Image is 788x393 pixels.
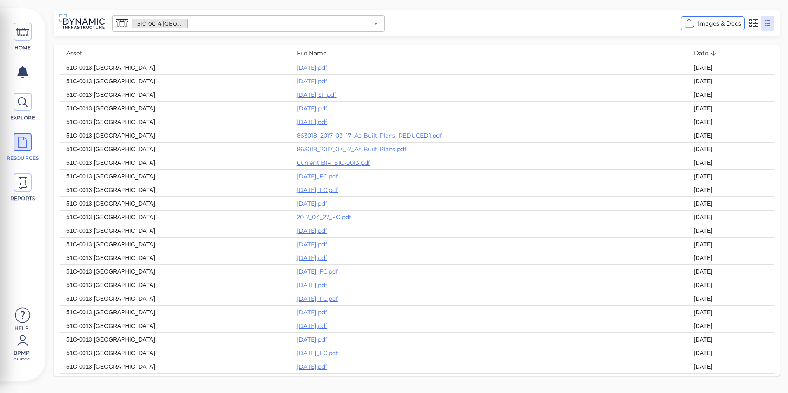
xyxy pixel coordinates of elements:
[297,48,337,58] span: File Name
[687,156,774,169] td: [DATE]
[297,281,328,289] a: [DATE].pdf
[687,183,774,196] td: [DATE]
[687,306,774,319] td: [DATE]
[297,309,328,316] a: [DATE].pdf
[297,213,352,221] a: 2017_04_27_FC.pdf
[687,142,774,156] td: [DATE]
[4,133,41,162] a: RESOURCES
[687,115,774,129] td: [DATE]
[297,322,328,330] a: [DATE].pdf
[694,48,719,58] span: Date
[60,101,290,115] td: 51C-0013 [GEOGRAPHIC_DATA]
[687,210,774,224] td: [DATE]
[687,238,774,251] td: [DATE]
[297,241,328,248] a: [DATE].pdf
[297,363,328,370] a: [DATE].pdf
[297,186,338,194] a: [DATE]_FC.pdf
[60,129,290,142] td: 51C-0013 [GEOGRAPHIC_DATA]
[60,292,290,306] td: 51C-0013 [GEOGRAPHIC_DATA]
[687,224,774,237] td: [DATE]
[60,210,290,224] td: 51C-0013 [GEOGRAPHIC_DATA]
[687,169,774,183] td: [DATE]
[687,374,774,387] td: [DATE]
[297,268,338,275] a: [DATE]_FC.pdf
[687,61,774,74] td: [DATE]
[60,306,290,319] td: 51C-0013 [GEOGRAPHIC_DATA]
[60,196,290,210] td: 51C-0013 [GEOGRAPHIC_DATA]
[4,325,39,331] span: Help
[681,16,745,30] button: Images & Docs
[687,196,774,210] td: [DATE]
[687,88,774,101] td: [DATE]
[5,44,40,51] span: HOME
[297,145,406,153] a: 863018_2017_03_17_As Built Plans.pdf
[60,360,290,374] td: 51C-0013 [GEOGRAPHIC_DATA]
[297,91,337,98] a: [DATE] SF.pdf
[60,346,290,360] td: 51C-0013 [GEOGRAPHIC_DATA]
[698,19,741,28] span: Images & Docs
[687,360,774,374] td: [DATE]
[4,173,41,202] a: REPORTS
[687,333,774,346] td: [DATE]
[297,105,328,112] a: [DATE].pdf
[297,295,338,302] a: [DATE]_FC.pdf
[60,88,290,101] td: 51C-0013 [GEOGRAPHIC_DATA]
[297,254,328,262] a: [DATE].pdf
[4,349,39,360] span: BPMP Guess
[60,61,290,74] td: 51C-0013 [GEOGRAPHIC_DATA]
[297,336,328,343] a: [DATE].pdf
[60,265,290,278] td: 51C-0013 [GEOGRAPHIC_DATA]
[4,23,41,51] a: HOME
[687,278,774,292] td: [DATE]
[60,374,290,387] td: 51C-0013 [GEOGRAPHIC_DATA]
[297,77,328,85] a: [DATE].pdf
[753,356,782,387] iframe: Chat
[687,129,774,142] td: [DATE]
[687,101,774,115] td: [DATE]
[60,333,290,346] td: 51C-0013 [GEOGRAPHIC_DATA]
[60,156,290,169] td: 51C-0013 [GEOGRAPHIC_DATA]
[297,159,371,166] a: Current BIR_51C-0013.pdf
[687,346,774,360] td: [DATE]
[60,251,290,265] td: 51C-0013 [GEOGRAPHIC_DATA]
[297,173,338,180] a: [DATE]_FC.pdf
[687,292,774,306] td: [DATE]
[60,238,290,251] td: 51C-0013 [GEOGRAPHIC_DATA]
[60,115,290,129] td: 51C-0013 [GEOGRAPHIC_DATA]
[60,224,290,237] td: 51C-0013 [GEOGRAPHIC_DATA]
[60,169,290,183] td: 51C-0013 [GEOGRAPHIC_DATA]
[60,142,290,156] td: 51C-0013 [GEOGRAPHIC_DATA]
[5,114,40,122] span: EXPLORE
[297,349,338,357] a: [DATE]_FC.pdf
[297,132,442,139] a: 863018_2017_03_17_As Built Plans_REDUCED1.pdf
[60,278,290,292] td: 51C-0013 [GEOGRAPHIC_DATA]
[297,64,328,71] a: [DATE].pdf
[687,74,774,88] td: [DATE]
[66,48,93,58] span: Asset
[4,93,41,122] a: EXPLORE
[132,20,187,28] span: 51C-0014 [GEOGRAPHIC_DATA]
[297,227,328,234] a: [DATE].pdf
[60,74,290,88] td: 51C-0013 [GEOGRAPHIC_DATA]
[370,18,382,29] button: Open
[60,183,290,196] td: 51C-0013 [GEOGRAPHIC_DATA]
[297,200,328,207] a: [DATE].pdf
[687,251,774,265] td: [DATE]
[687,319,774,333] td: [DATE]
[687,265,774,278] td: [DATE]
[5,154,40,162] span: RESOURCES
[5,195,40,202] span: REPORTS
[60,319,290,333] td: 51C-0013 [GEOGRAPHIC_DATA]
[297,118,328,126] a: [DATE].pdf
